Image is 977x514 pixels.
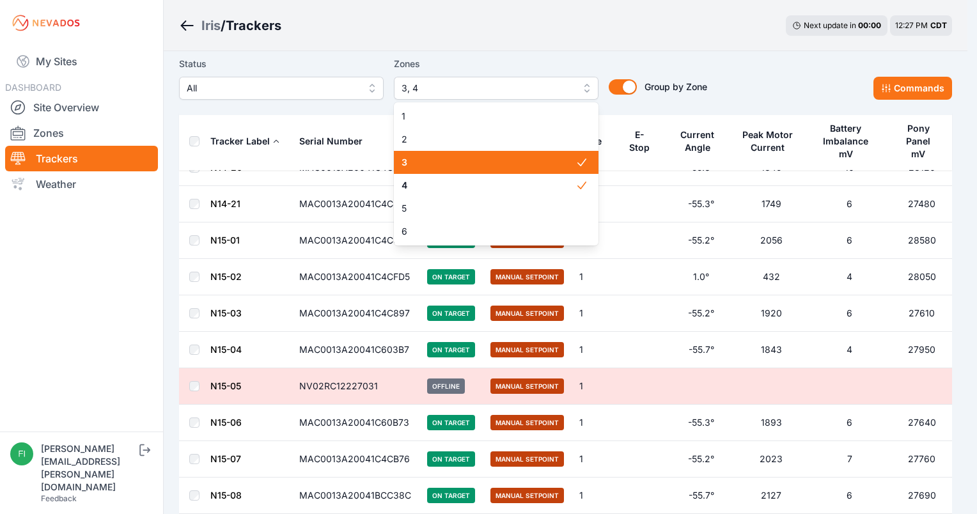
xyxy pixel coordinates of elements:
div: 3, 4 [394,102,598,245]
button: 3, 4 [394,77,598,100]
span: 5 [402,202,575,215]
span: 2 [402,133,575,146]
span: 1 [402,110,575,123]
span: 3, 4 [402,81,573,96]
span: 4 [402,179,575,192]
span: 6 [402,225,575,238]
span: 3 [402,156,575,169]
